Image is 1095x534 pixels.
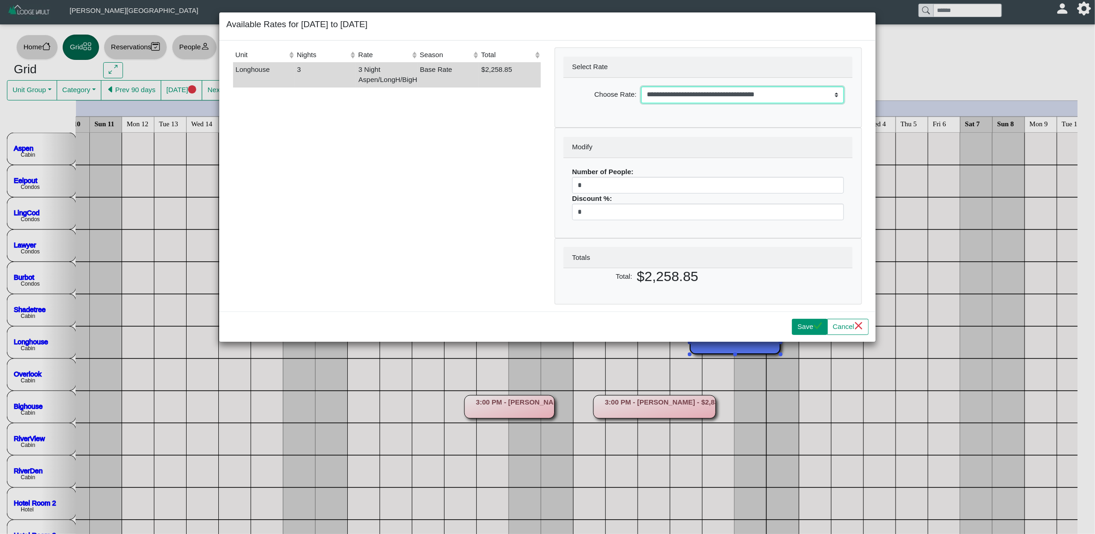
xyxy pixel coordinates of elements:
[479,62,540,88] td: $2,258.85
[233,62,294,88] td: Longhouse
[561,268,634,288] label: Total:
[563,247,853,268] div: Totals
[481,50,534,60] div: Total
[855,322,863,330] svg: x
[563,137,853,158] div: Modify
[418,62,479,88] td: Base Rate
[420,50,473,60] div: Season
[792,319,827,335] button: Savecheck
[295,62,356,88] td: 3
[297,50,350,60] div: Nights
[563,57,853,78] div: Select Rate
[356,62,417,88] td: 3 Night Aspen/LongH/BigH
[570,87,639,103] label: Choose Rate:
[814,322,822,330] svg: check
[235,50,288,60] div: Unit
[572,194,612,202] b: Discount %:
[827,319,869,335] button: Cancelx
[358,50,411,60] div: Rate
[637,268,853,285] h2: $2,258.85
[226,19,367,30] h5: Available Rates for [DATE] to [DATE]
[572,168,633,176] b: Number of People:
